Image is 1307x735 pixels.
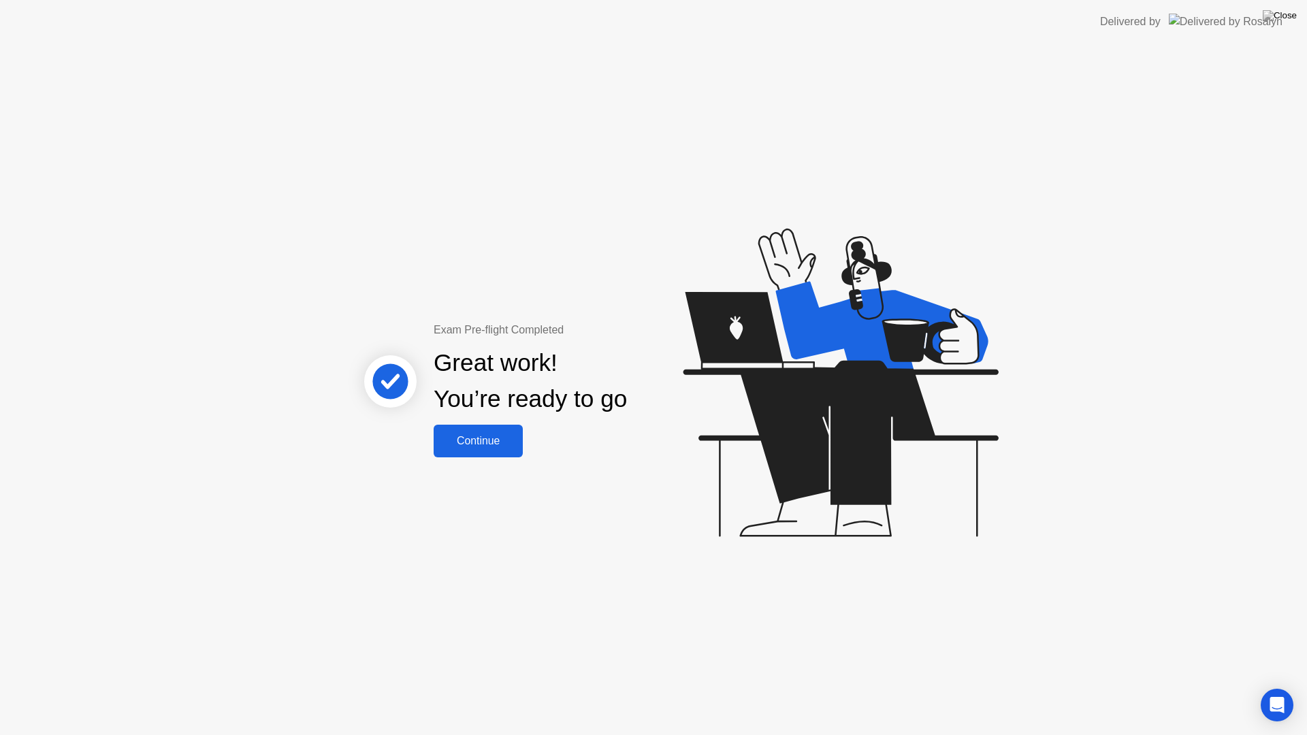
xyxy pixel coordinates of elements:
div: Exam Pre-flight Completed [434,322,715,338]
img: Delivered by Rosalyn [1169,14,1282,29]
button: Continue [434,425,523,457]
img: Close [1263,10,1297,21]
div: Great work! You’re ready to go [434,345,627,417]
div: Delivered by [1100,14,1161,30]
div: Open Intercom Messenger [1261,689,1293,721]
div: Continue [438,435,519,447]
